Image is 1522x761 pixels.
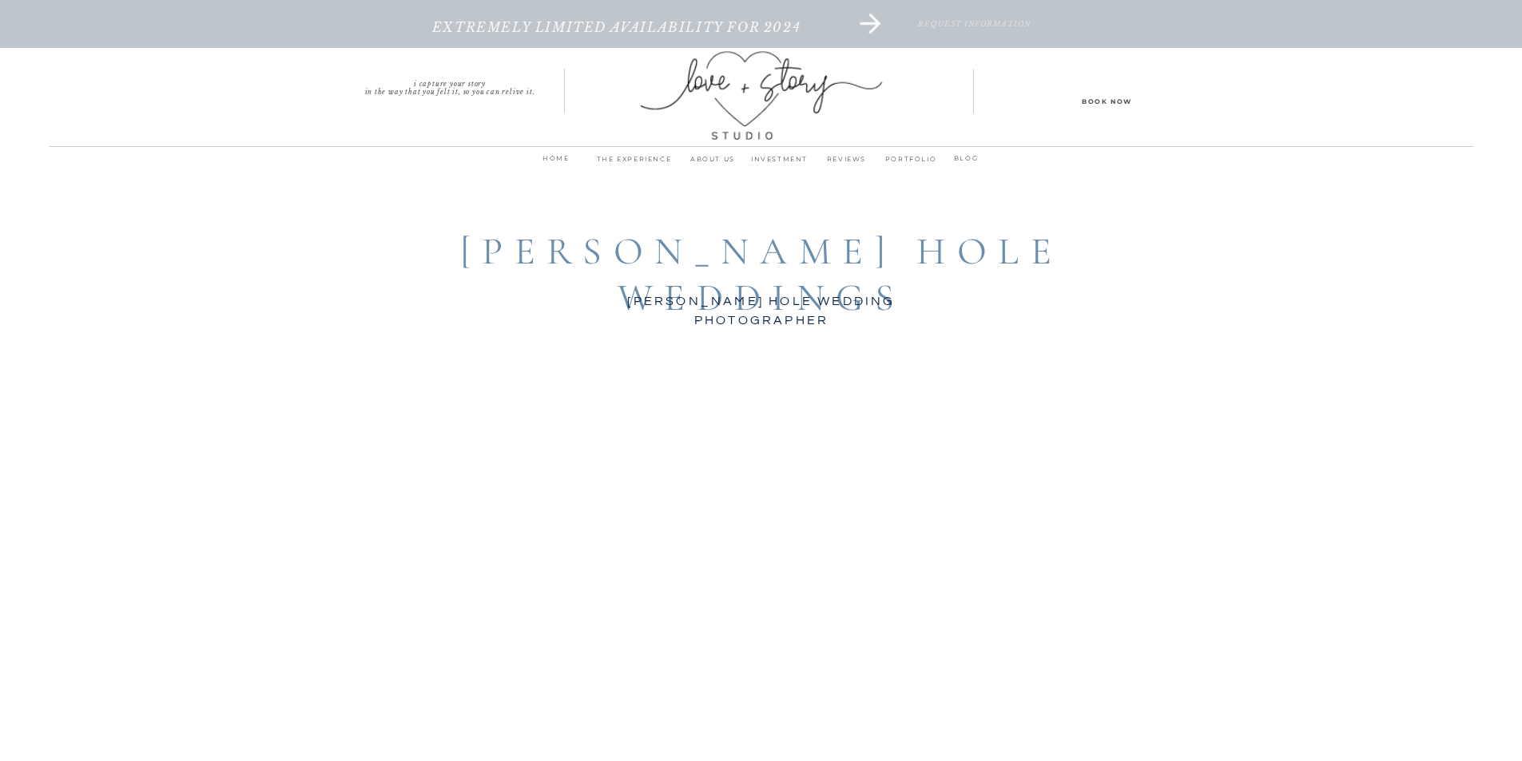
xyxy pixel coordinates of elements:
[336,80,565,91] p: I capture your story in the way that you felt it, so you can relive it.
[377,229,1146,286] h1: [PERSON_NAME] hole weddings
[813,153,880,175] a: REVIEWS
[336,80,565,91] a: I capture your storyin the way that you felt it, so you can relive it.
[586,291,938,308] h3: [PERSON_NAME] hole wedding photographer
[945,152,988,167] a: BLOG
[834,20,1116,52] a: request information
[1035,95,1179,106] a: Book Now
[746,153,813,175] a: INVESTMENT
[680,153,746,175] a: ABOUT us
[535,152,578,174] a: home
[880,153,942,175] a: PORTFOLIO
[589,153,680,175] a: THE EXPERIENCE
[379,20,855,52] a: extremely limited availability for 2024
